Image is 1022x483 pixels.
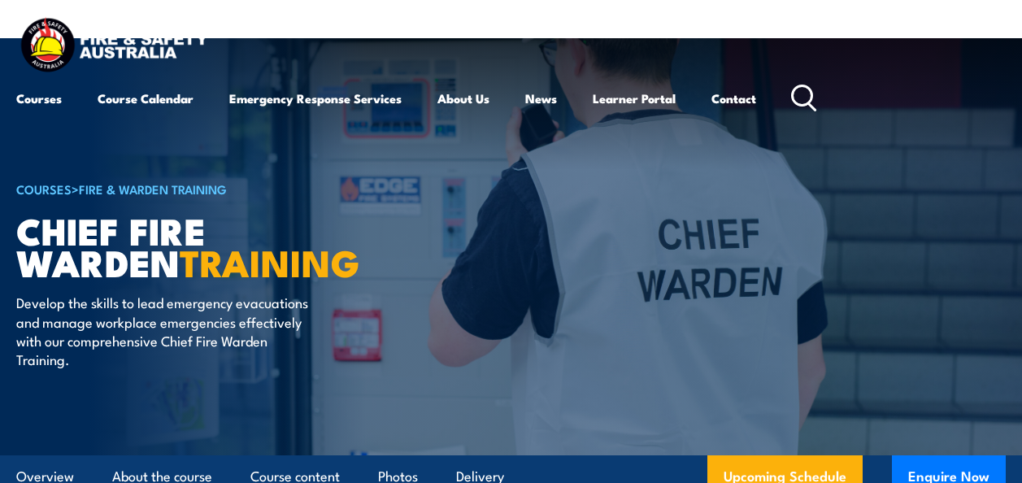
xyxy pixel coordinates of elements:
[98,79,194,118] a: Course Calendar
[229,79,402,118] a: Emergency Response Services
[437,79,489,118] a: About Us
[16,180,72,198] a: COURSES
[16,293,313,369] p: Develop the skills to lead emergency evacuations and manage workplace emergencies effectively wit...
[593,79,676,118] a: Learner Portal
[711,79,756,118] a: Contact
[180,233,360,289] strong: TRAINING
[79,180,227,198] a: Fire & Warden Training
[525,79,557,118] a: News
[16,79,62,118] a: Courses
[16,179,418,198] h6: >
[16,214,418,277] h1: Chief Fire Warden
